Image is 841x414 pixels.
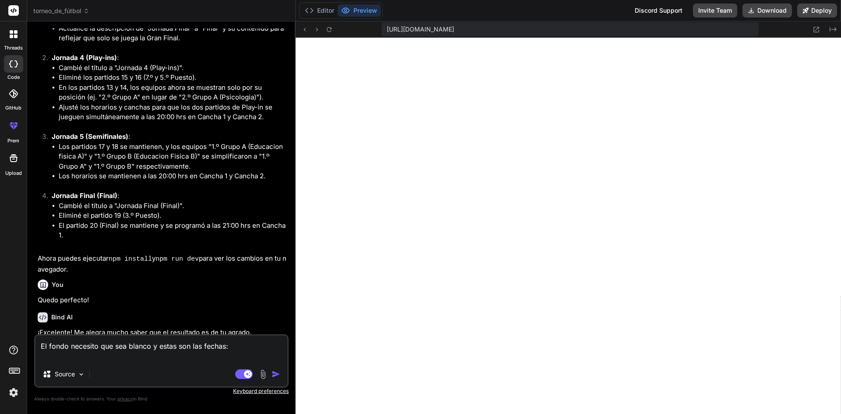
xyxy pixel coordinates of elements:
li: Ajusté los horarios y canchas para que los dos partidos de Play-in se jueguen simultáneamente a l... [59,103,287,122]
span: torneo_de_fútbol [33,7,89,15]
p: Source [55,370,75,379]
li: Cambié el título a "Jornada Final (Final)". [59,201,287,211]
li: Eliminé los partidos 15 y 16 (7.º y 5.º Puesto). [59,73,287,83]
h6: Bind AI [51,313,73,322]
textarea: El fondo necesito que sea blanco y estas son las fechas: [35,336,287,362]
li: En los partidos 13 y 14, los equipos ahora se muestran solo por su posición (ej. "2.º Grupo A" en... [59,83,287,103]
h6: You [52,280,64,289]
li: El partido 20 (Final) se mantiene y se programó a las 21:00 hrs en Cancha 1. [59,221,287,241]
li: : [45,4,287,53]
button: Preview [338,4,381,17]
label: GitHub [5,104,21,112]
label: prem [7,137,19,145]
code: npm install [109,255,152,263]
code: npm run dev [155,255,199,263]
li: Eliminé el partido 19 (3.º Puesto). [59,211,287,221]
span: privacy [117,396,133,401]
label: Upload [5,170,22,177]
li: Actualicé la descripción de "Jornada Final" a "Final" y su contenido para reflejar que solo se ju... [59,24,287,43]
img: settings [6,385,21,400]
label: code [7,74,20,81]
li: : [45,132,287,191]
p: ¡Excelente! Me alegra mucho saber que el resultado es de tu agrado. [38,328,287,338]
img: icon [272,370,280,379]
div: Discord Support [629,4,688,18]
strong: Jornada Final (Final) [52,191,117,200]
p: Keyboard preferences [34,388,289,395]
button: Invite Team [693,4,737,18]
span: [URL][DOMAIN_NAME] [387,25,454,34]
button: Deploy [797,4,837,18]
li: Los horarios se mantienen a las 20:00 hrs en Cancha 1 y Cancha 2. [59,171,287,181]
iframe: Preview [296,38,841,414]
label: threads [4,44,23,52]
li: : [45,53,287,132]
button: Download [742,4,792,18]
strong: Jornada 4 (Play-ins) [52,53,117,62]
li: Cambié el título a "Jornada 4 (Play-ins)". [59,63,287,73]
p: Always double-check its answers. Your in Bind [34,395,289,403]
img: Pick Models [78,371,85,378]
li: : [45,191,287,250]
strong: Jornada 5 (Semifinales) [52,132,128,141]
p: Quedo perfecto! [38,295,287,305]
li: Los partidos 17 y 18 se mantienen, y los equipos "1.º Grupo A (Educacion fisica A)" y "1.º Grupo ... [59,142,287,172]
p: Ahora puedes ejecutar y para ver los cambios en tu navegador. [38,254,287,274]
img: attachment [258,369,268,379]
button: Editor [301,4,338,17]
